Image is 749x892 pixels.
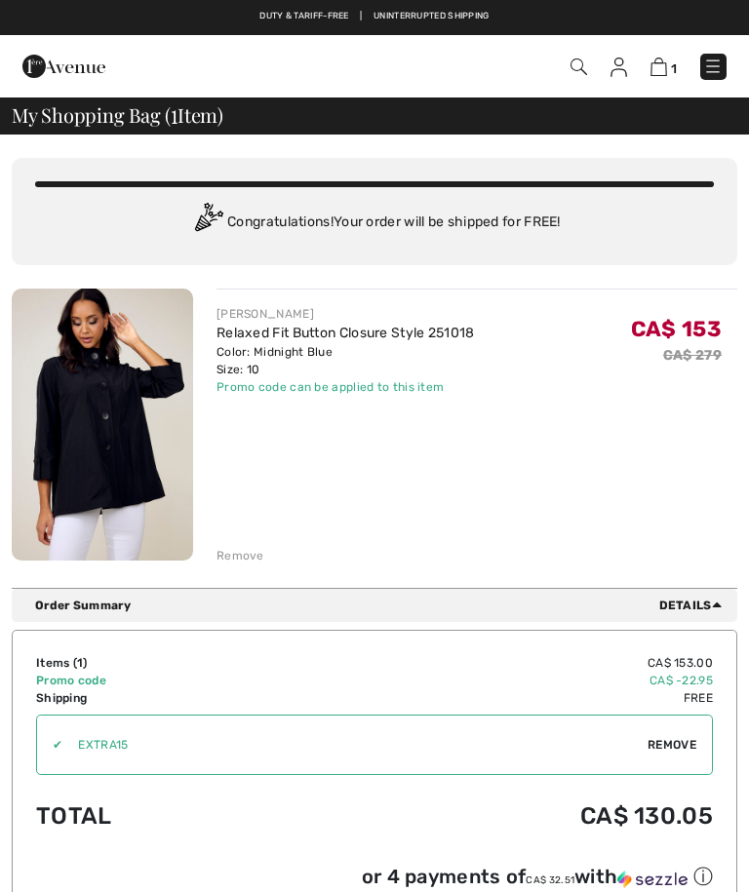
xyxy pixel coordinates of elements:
span: Details [659,597,729,614]
td: Items ( ) [36,654,282,672]
div: [PERSON_NAME] [217,305,475,323]
img: Menu [703,57,723,76]
img: Search [571,58,587,75]
s: CA$ 279 [663,347,722,364]
div: Color: Midnight Blue Size: 10 [217,343,475,378]
div: Remove [217,547,264,564]
a: 1ère Avenue [22,58,105,74]
td: CA$ 153.00 [282,654,713,672]
span: CA$ 32.51 [526,874,574,886]
img: Congratulation2.svg [188,203,227,242]
a: 1 [650,57,677,77]
span: 1 [171,100,177,126]
td: Shipping [36,689,282,707]
a: Relaxed Fit Button Closure Style 251018 [217,325,475,341]
td: Total [36,783,282,849]
span: My Shopping Bag ( Item) [12,105,223,125]
td: CA$ 130.05 [282,783,713,849]
div: Order Summary [35,597,729,614]
div: ✔ [37,736,62,754]
img: My Info [611,58,627,77]
div: Promo code can be applied to this item [217,378,475,396]
div: or 4 payments of with [362,864,713,890]
img: 1ère Avenue [22,47,105,86]
td: Free [282,689,713,707]
span: Remove [648,736,696,754]
span: CA$ 153 [631,316,722,342]
img: Relaxed Fit Button Closure Style 251018 [12,289,193,561]
img: Shopping Bag [650,58,667,76]
td: CA$ -22.95 [282,672,713,689]
span: 1 [671,61,677,76]
div: Congratulations! Your order will be shipped for FREE! [35,203,714,242]
td: Promo code [36,672,282,689]
img: Sezzle [617,871,688,888]
span: 1 [77,656,83,670]
input: Promo code [62,716,648,774]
